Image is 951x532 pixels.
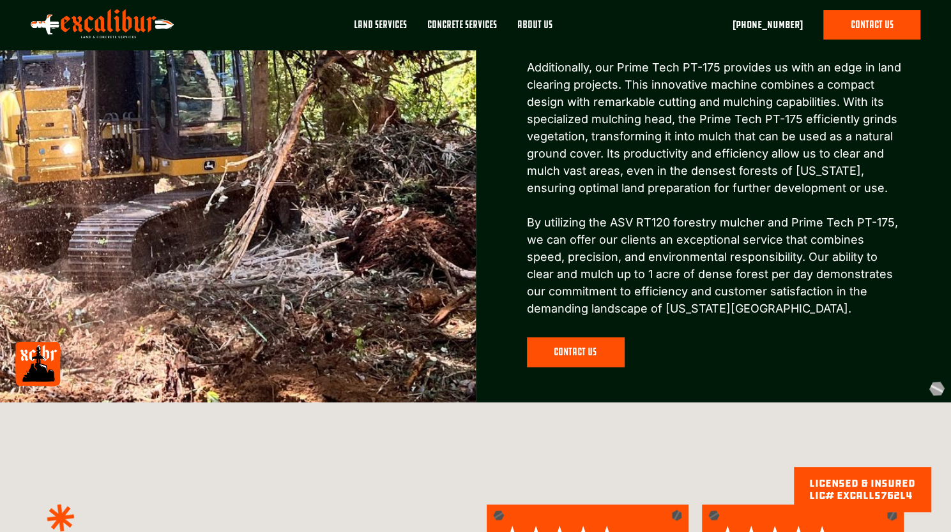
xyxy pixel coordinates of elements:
[517,18,552,32] div: About Us
[527,337,624,367] a: contact us
[823,10,920,40] a: contact us
[733,17,803,33] a: [PHONE_NUMBER]
[809,477,915,501] div: licensed & Insured lic# EXCALLS762L4
[507,10,563,50] a: About Us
